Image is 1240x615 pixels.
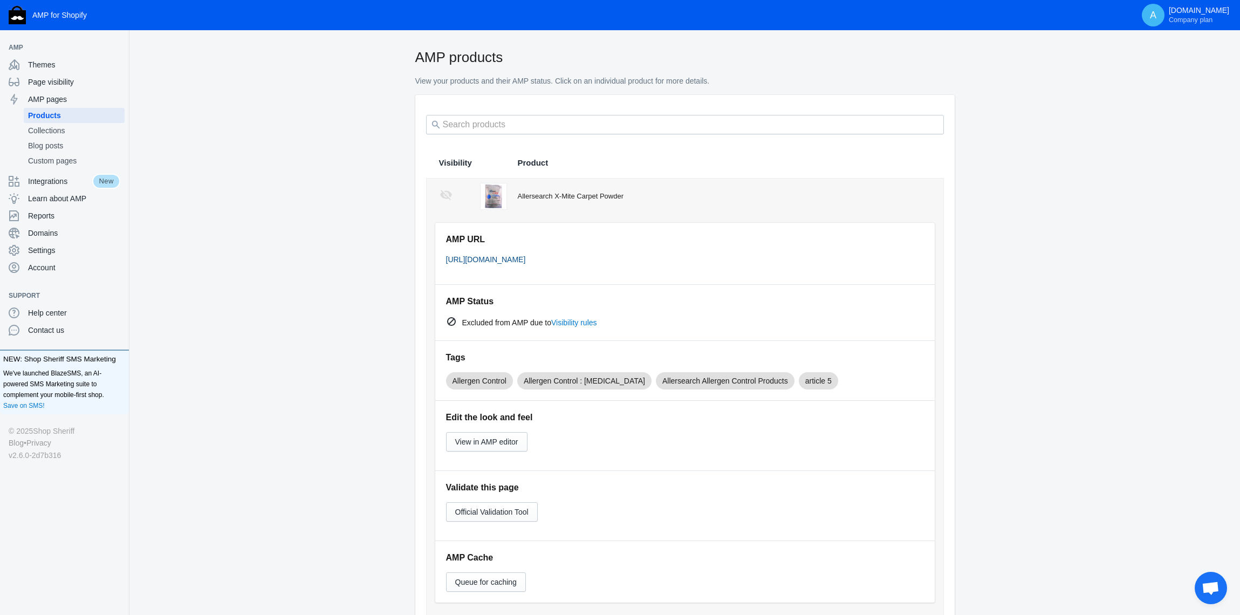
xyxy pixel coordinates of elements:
[446,432,527,452] button: View in AMP editor
[4,259,125,276] a: Account
[9,290,109,301] span: Support
[439,158,472,168] span: Visibility
[4,224,125,242] a: Domains
[3,400,45,411] a: Save on SMS!
[4,91,125,108] a: AMP pages
[1169,16,1212,24] span: Company plan
[28,94,120,105] span: AMP pages
[28,245,120,256] span: Settings
[4,56,125,73] a: Themes
[799,372,838,389] mat-chip: article 5
[28,193,120,204] span: Learn about AMP
[4,173,125,190] a: IntegrationsNew
[4,242,125,259] a: Settings
[446,507,538,516] a: Official Validation Tool
[9,425,120,437] div: © 2025
[455,438,518,446] span: View in AMP editor
[109,293,127,298] button: Add a sales channel
[1148,10,1159,20] span: A
[28,140,120,151] span: Blog posts
[33,425,74,437] a: Shop Sheriff
[28,77,120,87] span: Page visibility
[446,552,924,563] h5: AMP Cache
[4,73,125,91] a: Page visibility
[415,47,955,67] h2: AMP products
[1195,572,1227,604] div: Open chat
[24,108,125,123] a: Products
[24,123,125,138] a: Collections
[109,45,127,50] button: Add a sales channel
[446,502,538,522] button: Official Validation Tool
[518,158,549,168] span: Product
[24,153,125,168] a: Custom pages
[28,228,120,238] span: Domains
[4,322,125,339] a: Contact us
[446,234,924,245] h5: AMP URL
[26,437,51,449] a: Privacy
[481,183,506,209] img: allersearch-xmite-carpet.jpg
[9,449,120,461] div: v2.6.0-2d7b316
[446,296,924,307] h5: AMP Status
[446,255,526,264] a: [URL][DOMAIN_NAME]
[455,578,517,586] span: Queue for caching
[446,372,513,389] mat-chip: Allergen Control
[415,76,955,87] p: View your products and their AMP status. Click on an individual product for more details.
[32,11,87,19] span: AMP for Shopify
[462,317,597,328] span: Excluded from AMP due to
[28,155,120,166] span: Custom pages
[4,207,125,224] a: Reports
[28,176,92,187] span: Integrations
[446,482,924,493] h5: Validate this page
[9,42,109,53] span: AMP
[518,191,930,202] div: Allersearch X-Mite Carpet Powder
[426,115,944,134] input: Search products
[9,6,26,24] img: Shop Sheriff Logo
[92,174,120,189] span: New
[551,318,597,327] a: Visibility rules
[9,437,24,449] a: Blog
[9,437,120,449] div: •
[28,307,120,318] span: Help center
[28,110,120,121] span: Products
[28,262,120,273] span: Account
[455,508,529,516] span: Official Validation Tool
[28,59,120,70] span: Themes
[28,210,120,221] span: Reports
[28,325,120,336] span: Contact us
[446,352,924,363] h5: Tags
[4,190,125,207] a: Learn about AMP
[1169,6,1229,24] p: [DOMAIN_NAME]
[656,372,794,389] mat-chip: Allersearch Allergen Control Products
[446,572,526,592] button: Queue for caching
[440,188,453,201] mat-icon: visibility_off
[28,125,120,136] span: Collections
[517,372,652,389] mat-chip: Allergen Control : [MEDICAL_DATA]
[446,437,527,446] a: View in AMP editor
[446,412,924,423] h5: Edit the look and feel
[24,138,125,153] a: Blog posts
